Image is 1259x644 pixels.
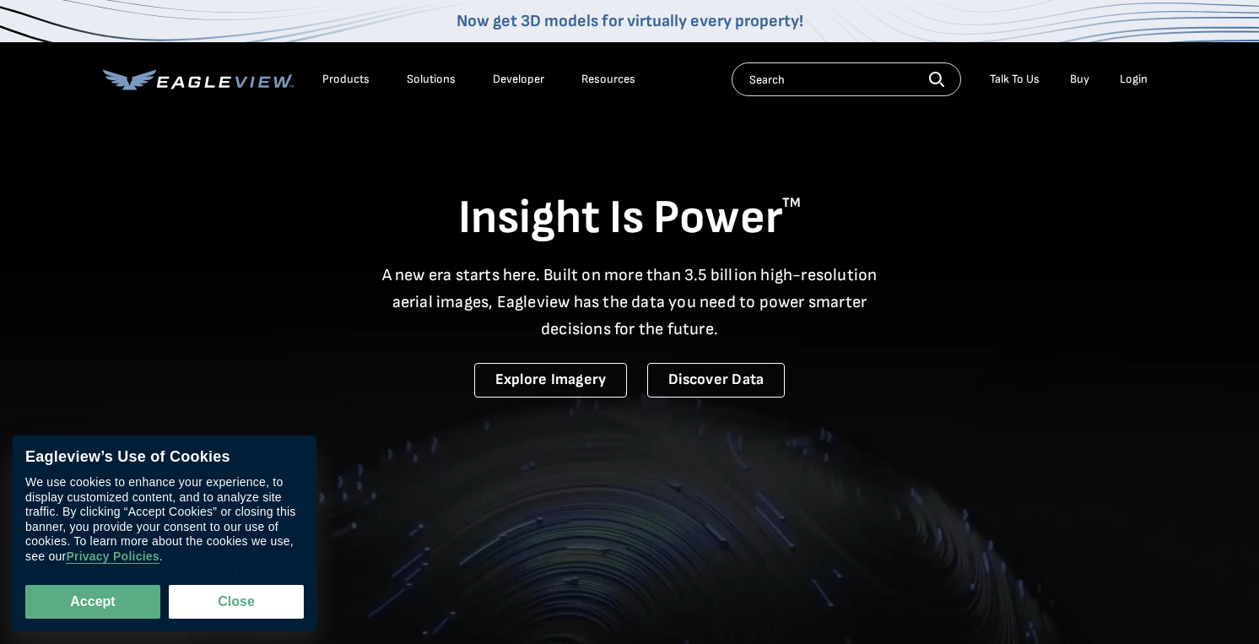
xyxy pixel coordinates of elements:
p: A new era starts here. Built on more than 3.5 billion high-resolution aerial images, Eagleview ha... [371,262,888,343]
input: Search [732,62,961,96]
div: Resources [581,72,635,87]
div: Solutions [407,72,456,87]
a: Explore Imagery [474,363,628,398]
div: Products [322,72,370,87]
a: Developer [493,72,544,87]
sup: TM [782,195,801,211]
button: Close [169,585,304,619]
div: Talk To Us [990,72,1040,87]
button: Accept [25,585,160,619]
div: Eagleview’s Use of Cookies [25,448,304,467]
a: Now get 3D models for virtually every property! [457,11,803,31]
div: Login [1120,72,1148,87]
a: Privacy Policies [66,549,159,564]
h1: Insight Is Power [103,189,1156,248]
div: We use cookies to enhance your experience, to display customized content, and to analyze site tra... [25,475,304,564]
a: Discover Data [647,363,785,398]
a: Buy [1070,72,1089,87]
